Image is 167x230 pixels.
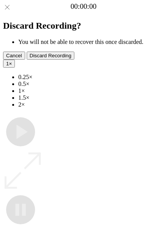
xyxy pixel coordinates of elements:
[18,74,164,81] li: 0.25×
[3,52,25,60] button: Cancel
[18,101,164,108] li: 2×
[3,60,15,68] button: 1×
[18,94,164,101] li: 1.5×
[71,2,96,11] a: 00:00:00
[27,52,75,60] button: Discard Recording
[6,61,9,66] span: 1
[3,21,164,31] h2: Discard Recording?
[18,39,164,45] li: You will not be able to recover this once discarded.
[18,87,164,94] li: 1×
[18,81,164,87] li: 0.5×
